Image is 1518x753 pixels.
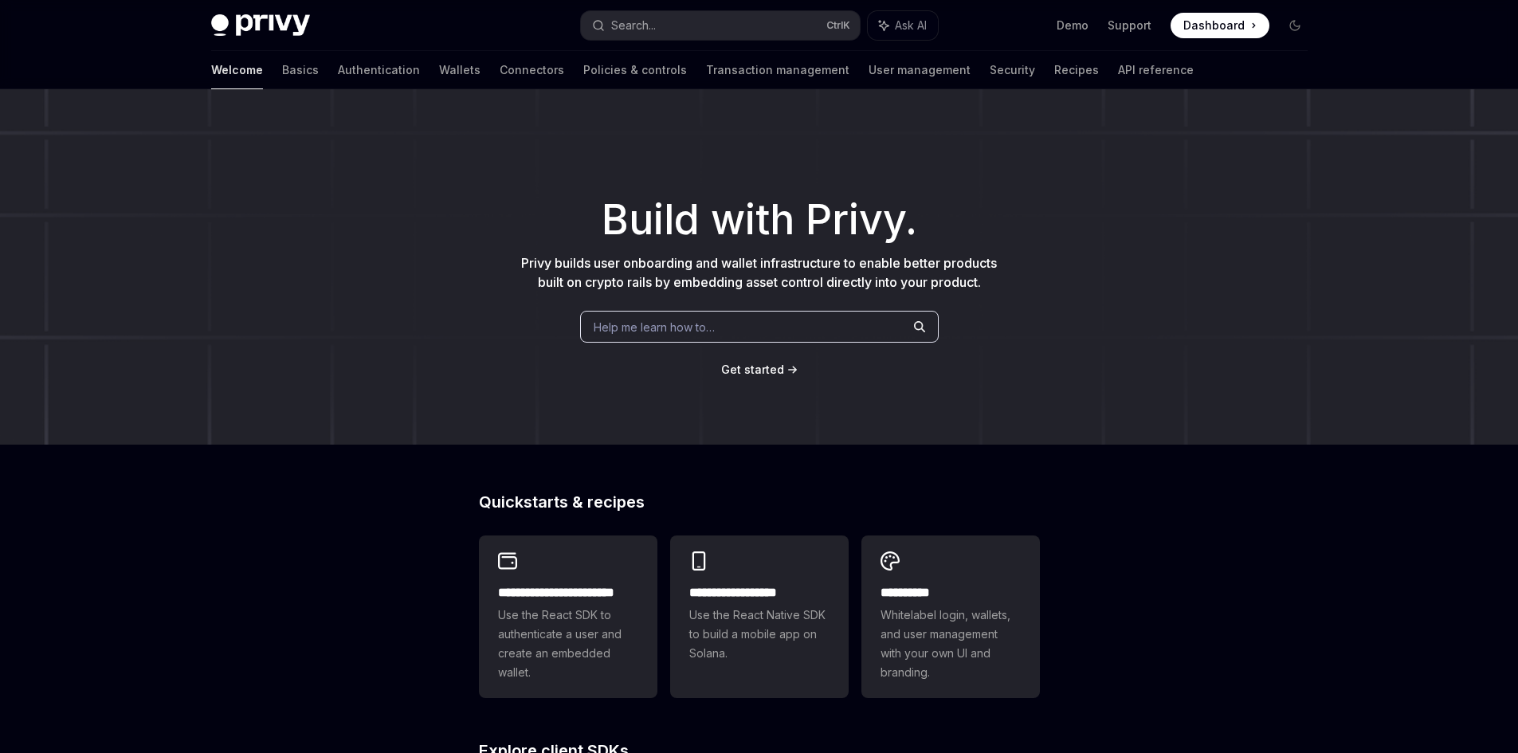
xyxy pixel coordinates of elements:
[861,535,1040,698] a: **** *****Whitelabel login, wallets, and user management with your own UI and branding.
[1118,51,1194,89] a: API reference
[583,51,687,89] a: Policies & controls
[521,255,997,290] span: Privy builds user onboarding and wallet infrastructure to enable better products built on crypto ...
[338,51,420,89] a: Authentication
[498,606,638,682] span: Use the React SDK to authenticate a user and create an embedded wallet.
[721,363,784,376] span: Get started
[211,51,263,89] a: Welcome
[602,206,917,234] span: Build with Privy.
[895,18,927,33] span: Ask AI
[1057,18,1088,33] a: Demo
[439,51,481,89] a: Wallets
[721,362,784,378] a: Get started
[1171,13,1269,38] a: Dashboard
[1108,18,1151,33] a: Support
[990,51,1035,89] a: Security
[479,494,645,510] span: Quickstarts & recipes
[1282,13,1308,38] button: Toggle dark mode
[689,606,830,663] span: Use the React Native SDK to build a mobile app on Solana.
[868,11,938,40] button: Ask AI
[611,16,656,35] div: Search...
[211,14,310,37] img: dark logo
[1054,51,1099,89] a: Recipes
[581,11,860,40] button: Search...CtrlK
[869,51,971,89] a: User management
[594,319,715,335] span: Help me learn how to…
[706,51,849,89] a: Transaction management
[1183,18,1245,33] span: Dashboard
[670,535,849,698] a: **** **** **** ***Use the React Native SDK to build a mobile app on Solana.
[881,606,1021,682] span: Whitelabel login, wallets, and user management with your own UI and branding.
[826,19,850,32] span: Ctrl K
[500,51,564,89] a: Connectors
[282,51,319,89] a: Basics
